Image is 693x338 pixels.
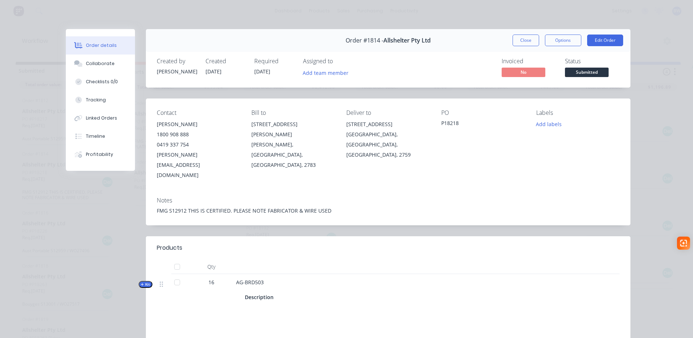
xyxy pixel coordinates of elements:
div: Invoiced [502,58,556,65]
div: [STREET_ADDRESS][GEOGRAPHIC_DATA], [GEOGRAPHIC_DATA], [GEOGRAPHIC_DATA], 2759 [346,119,430,160]
div: 0419 337 754 [157,140,240,150]
button: Add team member [299,68,352,77]
button: Kit [139,281,152,288]
div: Contact [157,109,240,116]
span: [DATE] [254,68,270,75]
button: Checklists 0/0 [66,73,135,91]
div: PO [441,109,525,116]
button: Add team member [303,68,353,77]
div: 1800 908 888 [157,129,240,140]
button: Timeline [66,127,135,145]
span: AG-BRD503 [236,279,264,286]
span: Submitted [565,68,609,77]
div: [STREET_ADDRESS][PERSON_NAME][PERSON_NAME], [GEOGRAPHIC_DATA], [GEOGRAPHIC_DATA], 2783 [251,119,335,170]
div: Deliver to [346,109,430,116]
div: [PERSON_NAME]1800 908 8880419 337 754[PERSON_NAME][EMAIL_ADDRESS][DOMAIN_NAME] [157,119,240,180]
div: P18218 [441,119,525,129]
div: Collaborate [86,60,115,67]
div: [PERSON_NAME][EMAIL_ADDRESS][DOMAIN_NAME] [157,150,240,180]
div: Bill to [251,109,335,116]
button: Profitability [66,145,135,164]
div: Timeline [86,133,105,140]
button: Linked Orders [66,109,135,127]
div: Linked Orders [86,115,117,121]
div: Description [245,292,276,302]
div: [PERSON_NAME] [157,119,240,129]
button: Collaborate [66,55,135,73]
span: No [502,68,545,77]
span: Allshelter Pty Ltd [383,37,431,44]
span: Order #1814 - [346,37,383,44]
span: 16 [208,278,214,286]
div: Created [206,58,246,65]
button: Tracking [66,91,135,109]
span: [DATE] [206,68,222,75]
button: Options [545,35,581,46]
div: Labels [536,109,620,116]
div: Products [157,244,182,252]
button: Close [513,35,539,46]
div: Tracking [86,97,106,103]
div: Profitability [86,151,113,158]
div: [STREET_ADDRESS][PERSON_NAME] [251,119,335,140]
div: Qty [190,259,233,274]
div: FMG S12912 THIS IS CERTIFIED. PLEASE NOTE FABRICATOR & WIRE USED [157,207,620,214]
button: Submitted [565,68,609,79]
div: Checklists 0/0 [86,79,118,85]
div: Order details [86,42,117,49]
div: Notes [157,197,620,204]
div: [PERSON_NAME] [157,68,197,75]
div: [PERSON_NAME], [GEOGRAPHIC_DATA], [GEOGRAPHIC_DATA], 2783 [251,140,335,170]
div: Status [565,58,620,65]
div: Assigned to [303,58,376,65]
div: Created by [157,58,197,65]
div: Required [254,58,294,65]
button: Order details [66,36,135,55]
span: Kit [141,282,150,287]
button: Add labels [532,119,566,129]
div: [STREET_ADDRESS] [346,119,430,129]
button: Edit Order [587,35,623,46]
div: [GEOGRAPHIC_DATA], [GEOGRAPHIC_DATA], [GEOGRAPHIC_DATA], 2759 [346,129,430,160]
